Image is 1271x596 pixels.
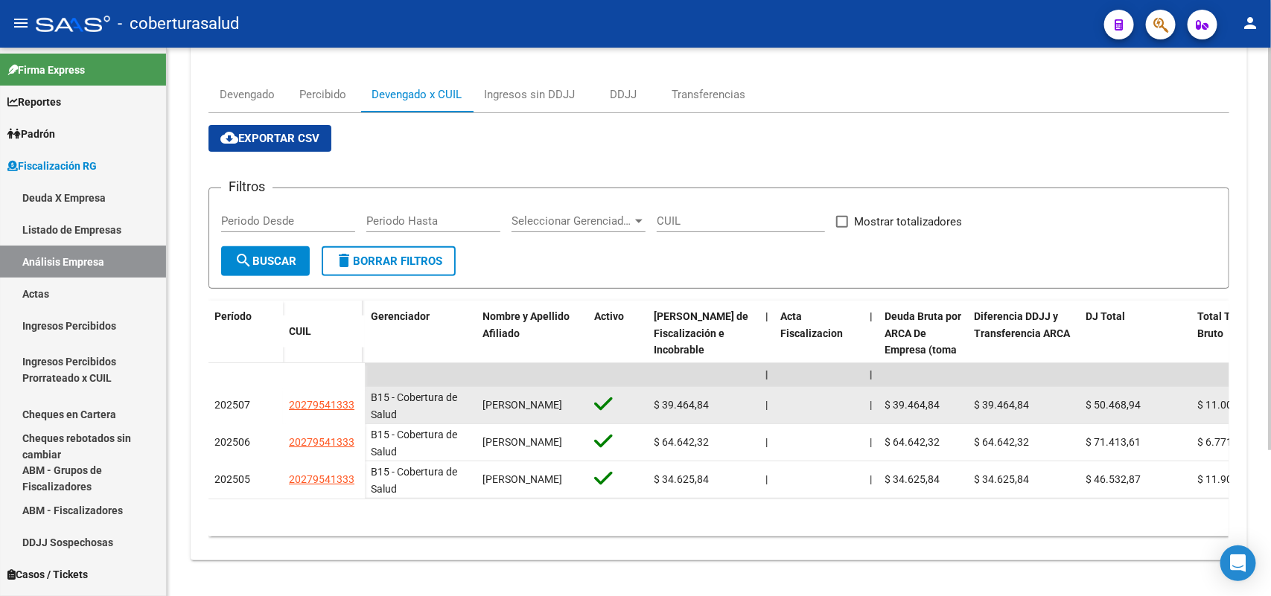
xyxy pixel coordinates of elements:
span: | [870,310,873,322]
datatable-header-cell: Deuda Bruta por ARCA De Empresa (toma en cuenta todos los afiliados) [879,301,968,400]
span: | [870,399,872,411]
span: 20279541333 [289,399,354,411]
span: B15 - Cobertura de Salud [371,429,457,458]
span: Fiscalización RG [7,158,97,174]
button: Exportar CSV [208,125,331,152]
span: Casos / Tickets [7,566,88,583]
datatable-header-cell: CUIL [283,315,365,347]
span: $ 39.464,84 [885,399,940,411]
div: Open Intercom Messenger [1220,545,1256,581]
span: Mostrar totalizadores [854,213,962,231]
span: Buscar [235,254,296,268]
span: $ 11.004,10 [1197,399,1252,411]
span: 202506 [214,436,250,448]
span: CUIL [289,325,311,337]
div: Devengado x CUIL [372,86,462,103]
div: Transferencias [672,86,745,103]
datatable-header-cell: Activo [588,301,648,400]
span: 20279541333 [289,436,354,448]
span: 20279541333 [289,473,354,485]
mat-icon: person [1241,14,1259,32]
div: Percibido [300,86,347,103]
div: DDJJ [610,86,637,103]
span: Borrar Filtros [335,254,442,268]
span: B15 - Cobertura de Salud [371,466,457,495]
span: | [870,436,872,448]
span: $ 39.464,84 [654,399,709,411]
span: $ 34.625,84 [654,473,709,485]
datatable-header-cell: Gerenciador [365,301,477,400]
span: | [870,473,872,485]
span: [PERSON_NAME] de Fiscalización e Incobrable [654,310,748,356]
div: Aportes y Contribuciones de la Empresa: 20927791901 [191,65,1247,560]
span: Período [214,310,252,322]
span: [PERSON_NAME] [482,473,562,485]
mat-icon: menu [12,14,30,32]
span: - coberturasalud [118,7,239,40]
datatable-header-cell: Período [208,301,283,363]
span: | [765,368,768,380]
span: $ 34.625,84 [974,473,1029,485]
span: Nombre y Apellido Afiliado [482,310,570,339]
span: Activo [594,310,624,322]
datatable-header-cell: Diferencia DDJJ y Transferencia ARCA [968,301,1080,400]
datatable-header-cell: Deuda Bruta Neto de Fiscalización e Incobrable [648,301,759,400]
span: Exportar CSV [220,132,319,145]
span: B15 - Cobertura de Salud [371,391,457,420]
span: $ 46.532,87 [1086,473,1141,485]
span: DJ Total [1086,310,1125,322]
datatable-header-cell: | [759,301,774,400]
div: Devengado [220,86,275,103]
mat-icon: delete [335,251,353,269]
span: 202505 [214,473,250,485]
div: Ingresos sin DDJJ [484,86,575,103]
span: $ 64.642,32 [885,436,940,448]
span: Gerenciador [371,310,430,322]
button: Borrar Filtros [322,246,456,276]
span: | [870,368,873,380]
span: Acta Fiscalizacion [780,310,843,339]
button: Buscar [221,246,310,276]
span: Padrón [7,126,55,142]
span: 202507 [214,399,250,411]
span: $ 11.907,03 [1197,473,1252,485]
h3: Filtros [221,176,273,197]
span: $ 34.625,84 [885,473,940,485]
datatable-header-cell: DJ Total [1080,301,1191,400]
span: $ 50.468,94 [1086,399,1141,411]
span: | [765,436,768,448]
span: Deuda Bruta por ARCA De Empresa (toma en cuenta todos los afiliados) [885,310,961,390]
span: [PERSON_NAME] [482,436,562,448]
span: [PERSON_NAME] [482,399,562,411]
span: $ 71.413,61 [1086,436,1141,448]
mat-icon: search [235,251,252,269]
span: $ 64.642,32 [654,436,709,448]
span: $ 39.464,84 [974,399,1029,411]
span: Firma Express [7,62,85,78]
datatable-header-cell: Nombre y Apellido Afiliado [477,301,588,400]
span: $ 6.771,29 [1197,436,1246,448]
datatable-header-cell: | [864,301,879,400]
span: Diferencia DDJJ y Transferencia ARCA [974,310,1070,339]
span: | [765,310,768,322]
datatable-header-cell: Acta Fiscalizacion [774,301,864,400]
span: | [765,473,768,485]
span: | [765,399,768,411]
span: $ 64.642,32 [974,436,1029,448]
mat-icon: cloud_download [220,129,238,147]
span: Seleccionar Gerenciador [512,214,632,228]
span: Reportes [7,94,61,110]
